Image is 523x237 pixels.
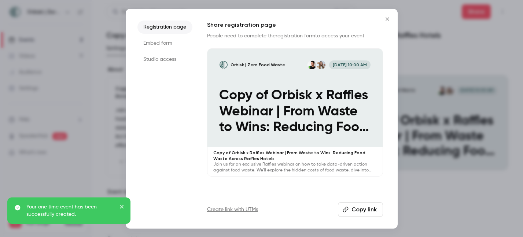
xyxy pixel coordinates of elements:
p: People need to complete the to access your event [207,32,383,40]
li: Embed form [137,37,192,50]
p: Your one time event has been successfully created. [26,203,114,218]
p: Join us for an exclusive Raffles webinar on how to take data-driven action against food waste. We... [213,162,377,173]
a: Create link with UTMs [207,206,258,213]
li: Studio access [137,53,192,66]
button: Copy link [338,202,383,217]
p: Copy of Orbisk x Raffles Webinar | From Waste to Wins: Reducing Food Waste Across Raffles Hotels [213,150,377,162]
img: Leon Sparmann [307,60,316,69]
button: Close [380,12,395,26]
a: registration form [276,33,315,38]
li: Registration page [137,21,192,34]
p: Orbisk | Zero Food Waste [231,62,285,68]
p: Copy of Orbisk x Raffles Webinar | From Waste to Wins: Reducing Food Waste Across Raffles Hotels [219,88,371,135]
button: close [119,203,125,212]
h1: Share registration page [207,21,383,29]
a: Copy of Orbisk x Raffles Webinar | From Waste to Wins: Reducing Food Waste Across Raffles HotelsO... [207,48,383,177]
span: [DATE] 10:00 AM [329,60,371,69]
img: Jean Lockenvitz [317,60,325,69]
img: Copy of Orbisk x Raffles Webinar | From Waste to Wins: Reducing Food Waste Across Raffles Hotels [219,60,228,69]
